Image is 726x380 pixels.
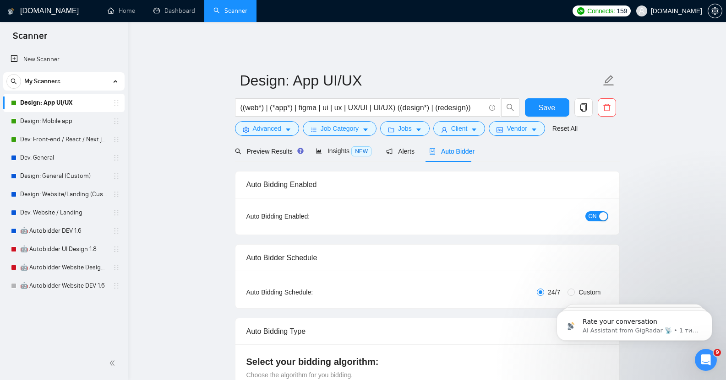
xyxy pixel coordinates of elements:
span: holder [113,246,120,253]
a: Design: Mobile app [20,112,107,130]
span: Connects: [587,6,615,16]
span: Alerts [386,148,415,155]
span: delete [598,103,616,112]
span: NEW [351,146,371,156]
span: 24/7 [544,287,564,297]
span: idcard [497,126,503,133]
span: caret-down [531,126,537,133]
span: setting [708,7,722,15]
button: userClientcaret-down [433,121,486,136]
iframe: Intercom notifications повідомлення [543,291,726,355]
span: holder [113,136,120,143]
span: holder [113,264,120,271]
div: Auto Bidding Type [246,318,608,344]
span: My Scanners [24,72,60,91]
h4: Select your bidding algorithm: [246,355,608,368]
li: My Scanners [3,72,125,295]
span: holder [113,282,120,289]
a: Design: Website/Landing (Custom) [20,185,107,203]
a: 🤖 Autobidder UI Design 1.8 [20,240,107,258]
div: Tooltip anchor [296,147,305,155]
span: Preview Results [235,148,301,155]
div: Auto Bidding Schedule: [246,287,367,297]
span: caret-down [362,126,369,133]
a: setting [708,7,722,15]
a: Reset All [552,123,578,134]
span: folder [388,126,394,133]
span: Insights [316,147,371,155]
span: Auto Bidder [429,148,475,155]
span: holder [113,209,120,216]
span: Advanced [253,123,281,134]
span: holder [113,172,120,180]
a: 🤖 Autobidder DEV 1.6 [20,222,107,240]
img: upwork-logo.png [577,7,584,15]
a: Dev: Website / Landing [20,203,107,222]
button: idcardVendorcaret-down [489,121,545,136]
input: Search Freelance Jobs... [240,102,485,113]
span: Job Category [321,123,359,134]
span: Save [539,102,555,113]
button: settingAdvancedcaret-down [235,121,299,136]
button: barsJob Categorycaret-down [303,121,377,136]
a: Dev: General [20,149,107,167]
span: holder [113,99,120,107]
span: 159 [617,6,627,16]
span: Vendor [507,123,527,134]
span: holder [113,191,120,198]
span: caret-down [471,126,477,133]
a: 🤖 Autobidder Website DEV 1.6 [20,277,107,295]
span: copy [575,103,592,112]
button: search [6,74,21,89]
a: Design: App UI/UX [20,94,107,112]
span: notification [386,148,393,155]
iframe: Intercom live chat [695,349,717,371]
span: user [441,126,448,133]
button: folderJobscaret-down [380,121,430,136]
span: setting [243,126,249,133]
a: homeHome [108,7,135,15]
a: 🤖 Autobidder Website Design 1.8 [20,258,107,277]
button: search [501,98,519,117]
div: Auto Bidder Schedule [246,245,608,271]
a: searchScanner [213,7,247,15]
span: holder [113,154,120,161]
span: search [502,103,519,112]
span: robot [429,148,436,155]
span: bars [311,126,317,133]
span: ON [589,211,597,221]
button: setting [708,4,722,18]
span: Client [451,123,468,134]
span: Scanner [5,29,55,48]
button: Save [525,98,569,117]
span: search [235,148,241,155]
span: holder [113,227,120,235]
span: holder [113,118,120,125]
span: Custom [575,287,604,297]
span: area-chart [316,148,322,154]
span: info-circle [489,105,495,111]
span: caret-down [285,126,291,133]
a: Dev: Front-end / React / Next.js / WebGL / GSAP [20,130,107,149]
span: search [7,78,21,85]
a: New Scanner [11,50,117,69]
span: 9 [714,349,721,356]
li: New Scanner [3,50,125,69]
button: copy [574,98,593,117]
span: edit [603,75,615,86]
img: logo [8,4,14,19]
input: Scanner name... [240,69,601,92]
span: Jobs [398,123,412,134]
span: double-left [109,359,118,368]
span: user [639,8,645,14]
div: Auto Bidding Enabled: [246,211,367,221]
a: Design: General (Custom) [20,167,107,185]
span: caret-down [415,126,422,133]
button: delete [598,98,616,117]
div: Auto Bidding Enabled [246,171,608,198]
a: dashboardDashboard [153,7,195,15]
